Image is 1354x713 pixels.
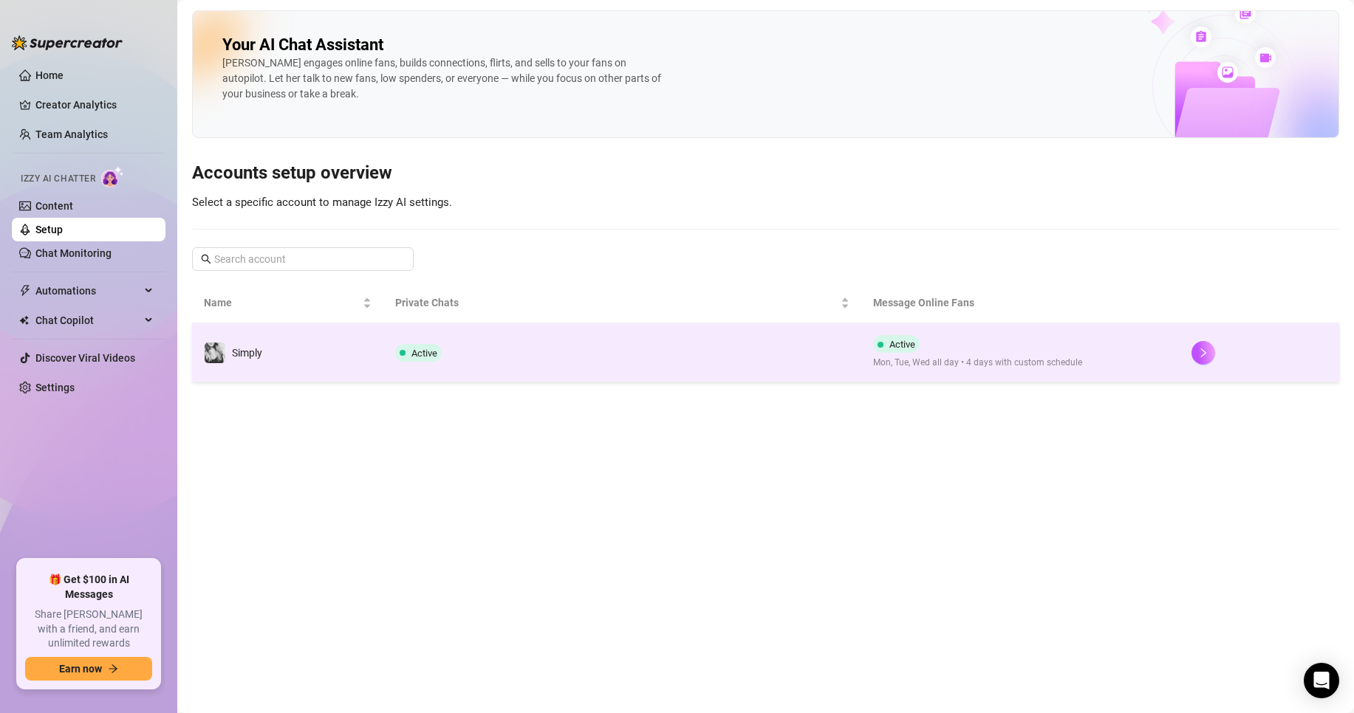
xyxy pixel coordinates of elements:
[192,196,452,209] span: Select a specific account to manage Izzy AI settings.
[201,254,211,264] span: search
[889,339,915,350] span: Active
[25,573,152,602] span: 🎁 Get $100 in AI Messages
[873,356,1082,370] span: Mon, Tue, Wed all day • 4 days with custom schedule
[232,347,262,359] span: Simply
[35,309,140,332] span: Chat Copilot
[861,283,1180,323] th: Message Online Fans
[21,172,95,186] span: Izzy AI Chatter
[222,35,383,55] h2: Your AI Chat Assistant
[19,315,29,325] img: Chat Copilot
[101,166,124,187] img: AI Chatter
[192,162,1339,185] h3: Accounts setup overview
[1198,348,1208,358] span: right
[1191,341,1215,365] button: right
[192,283,383,323] th: Name
[12,35,123,50] img: logo-BBDzfeDw.svg
[35,247,112,259] a: Chat Monitoring
[395,294,838,311] span: Private Chats
[35,224,63,235] a: Setup
[35,352,135,364] a: Discover Viral Videos
[25,657,152,681] button: Earn nowarrow-right
[411,348,437,359] span: Active
[214,251,393,267] input: Search account
[19,285,31,297] span: thunderbolt
[35,93,154,117] a: Creator Analytics
[383,283,861,323] th: Private Chats
[1304,663,1339,698] div: Open Intercom Messenger
[35,382,75,393] a: Settings
[108,664,118,674] span: arrow-right
[35,279,140,303] span: Automations
[59,663,102,675] span: Earn now
[222,55,666,102] div: [PERSON_NAME] engages online fans, builds connections, flirts, and sells to your fans on autopilo...
[35,128,108,140] a: Team Analytics
[25,607,152,651] span: Share [PERSON_NAME] with a friend, and earn unlimited rewards
[205,342,225,363] img: Simply
[35,69,64,81] a: Home
[204,294,360,311] span: Name
[35,200,73,212] a: Content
